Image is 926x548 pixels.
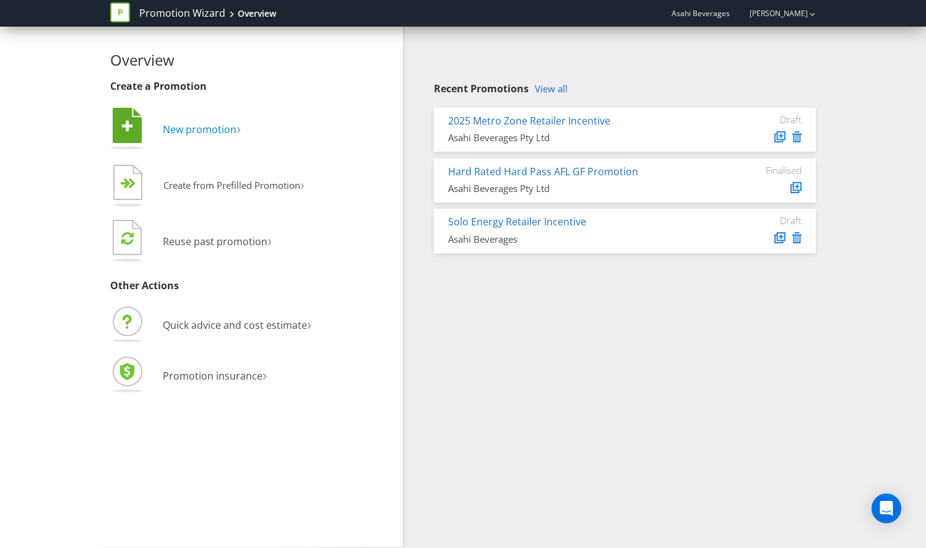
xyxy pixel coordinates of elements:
[727,114,802,125] div: Draft
[672,8,730,19] span: Asahi Beverages
[139,6,225,20] a: Promotion Wizard
[110,318,311,332] a: Quick advice and cost estimate›
[262,364,267,385] span: ›
[110,52,394,68] h2: Overview
[434,82,529,95] span: Recent Promotions
[110,81,394,92] h3: Create a Promotion
[448,182,709,195] div: Asahi Beverages Pty Ltd
[307,313,311,334] span: ›
[727,165,802,176] div: Finalised
[448,165,638,178] a: Hard Rated Hard Pass AFL GF Promotion
[122,120,133,133] tspan: 
[300,175,305,194] span: ›
[448,215,586,228] a: Solo Energy Retailer Incentive
[267,230,272,250] span: ›
[163,369,262,383] span: Promotion insurance
[727,215,802,226] div: Draft
[110,369,267,383] a: Promotion insurance›
[535,84,568,94] a: View all
[737,8,808,19] a: [PERSON_NAME]
[128,178,136,189] tspan: 
[110,162,305,211] button: Create from Prefilled Promotion›
[448,131,709,144] div: Asahi Beverages Pty Ltd
[236,118,241,138] span: ›
[238,7,276,20] div: Overview
[110,281,394,292] h3: Other Actions
[163,235,267,248] span: Reuse past promotion
[163,318,307,332] span: Quick advice and cost estimate
[872,494,901,523] div: Open Intercom Messenger
[448,233,709,246] div: Asahi Beverages
[163,179,300,191] span: Create from Prefilled Promotion
[121,231,134,245] tspan: 
[448,114,610,128] a: 2025 Metro Zone Retailer Incentive
[163,123,236,136] span: New promotion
